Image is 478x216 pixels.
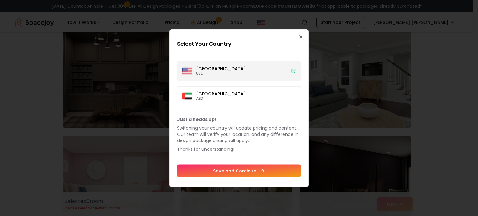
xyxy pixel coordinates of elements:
p: [GEOGRAPHIC_DATA] [196,66,246,71]
h2: Select Your Country [177,39,301,48]
p: AED [196,96,246,101]
button: Save and Continue [177,164,301,177]
b: Just a heads up! [177,116,217,122]
img: United States [182,66,192,76]
p: Thanks for understanding! [177,146,301,152]
p: USD [196,71,246,76]
img: Dubai [182,93,192,100]
p: Switching your country will update pricing and content. Our team will verify your location, and a... [177,125,301,143]
p: [GEOGRAPHIC_DATA] [196,91,246,96]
